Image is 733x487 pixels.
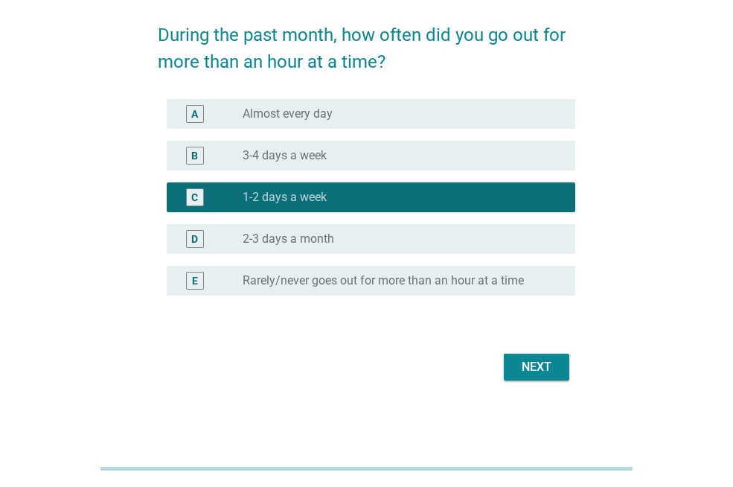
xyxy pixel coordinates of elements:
[243,273,524,288] label: Rarely/never goes out for more than an hour at a time
[158,7,575,75] h2: During the past month, how often did you go out for more than an hour at a time?
[243,232,334,246] label: 2-3 days a month
[516,358,557,376] div: Next
[191,189,198,205] div: C
[504,354,569,381] button: Next
[243,148,327,163] label: 3-4 days a week
[243,190,327,205] label: 1-2 days a week
[192,273,198,288] div: E
[191,147,198,163] div: B
[191,231,198,246] div: D
[191,106,198,121] div: A
[243,106,333,121] label: Almost every day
